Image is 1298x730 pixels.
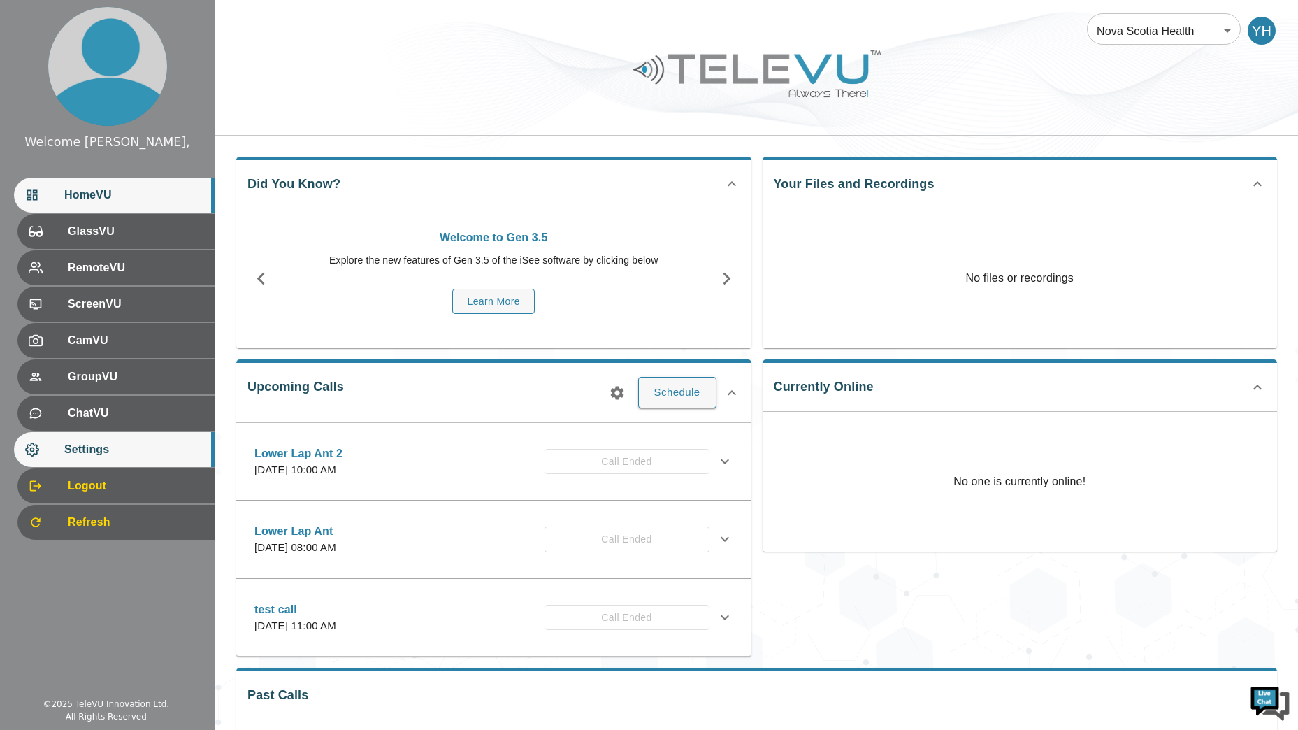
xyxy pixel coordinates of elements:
span: HomeVU [64,187,203,203]
p: Explore the new features of Gen 3.5 of the iSee software by clicking below [293,253,695,268]
p: [DATE] 11:00 AM [254,618,336,634]
div: Welcome [PERSON_NAME], [24,133,190,151]
p: [DATE] 10:00 AM [254,462,342,478]
div: Refresh [17,505,215,540]
div: ScreenVU [17,287,215,322]
div: test call[DATE] 11:00 AMCall Ended [243,593,744,643]
span: GlassVU [68,223,203,240]
p: test call [254,601,336,618]
p: No one is currently online! [953,412,1086,552]
span: RemoteVU [68,259,203,276]
div: ChatVU [17,396,215,431]
div: Nova Scotia Health [1087,11,1241,50]
div: Lower Lap Ant[DATE] 08:00 AMCall Ended [243,515,744,564]
p: Welcome to Gen 3.5 [293,229,695,246]
p: Lower Lap Ant [254,523,336,540]
div: Lower Lap Ant 2[DATE] 10:00 AMCall Ended [243,437,744,487]
p: No files or recordings [763,208,1278,348]
div: YH [1248,17,1276,45]
span: Logout [68,478,203,494]
span: Refresh [68,514,203,531]
div: GlassVU [17,214,215,249]
p: [DATE] 08:00 AM [254,540,336,556]
img: Chat Widget [1249,681,1291,723]
button: Schedule [638,377,716,408]
span: ChatVU [68,405,203,422]
span: CamVU [68,332,203,349]
div: CamVU [17,323,215,358]
span: Settings [64,441,203,458]
img: profile.png [48,7,167,126]
div: GroupVU [17,359,215,394]
div: All Rights Reserved [66,710,147,723]
div: RemoteVU [17,250,215,285]
div: Settings [14,432,215,467]
button: Learn More [452,289,535,315]
div: © 2025 TeleVU Innovation Ltd. [43,698,169,710]
span: GroupVU [68,368,203,385]
div: Logout [17,468,215,503]
span: ScreenVU [68,296,203,313]
div: HomeVU [14,178,215,213]
img: Logo [631,45,883,103]
p: Lower Lap Ant 2 [254,445,342,462]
